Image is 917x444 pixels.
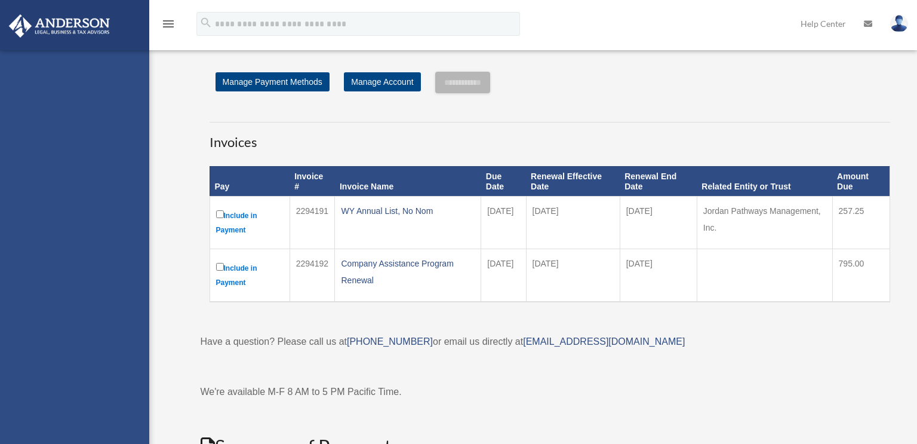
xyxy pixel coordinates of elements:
img: User Pic [890,15,908,32]
h3: Invoices [210,122,890,152]
a: Manage Payment Methods [216,72,330,91]
th: Amount Due [832,166,890,197]
th: Invoice Name [335,166,481,197]
th: Invoice # [290,166,335,197]
i: search [199,16,213,29]
td: 257.25 [832,197,890,249]
p: Have a question? Please call us at or email us directly at [201,333,899,350]
td: 2294192 [290,249,335,302]
label: Include in Payment [216,208,284,237]
td: [DATE] [481,197,526,249]
td: [DATE] [481,249,526,302]
div: WY Annual List, No Nom [341,203,475,219]
a: Manage Account [344,72,420,91]
td: 795.00 [832,249,890,302]
td: [DATE] [620,249,697,302]
th: Due Date [481,166,526,197]
p: We're available M-F 8 AM to 5 PM Pacific Time. [201,384,899,400]
th: Pay [210,166,290,197]
div: Company Assistance Program Renewal [341,255,475,289]
td: 2294191 [290,197,335,249]
a: [PHONE_NUMBER] [347,336,433,347]
input: Include in Payment [216,210,224,218]
th: Related Entity or Trust [697,166,832,197]
label: Include in Payment [216,261,284,290]
a: menu [161,21,176,31]
th: Renewal Effective Date [526,166,620,197]
td: [DATE] [620,197,697,249]
i: menu [161,17,176,31]
td: Jordan Pathways Management, Inc. [697,197,832,249]
img: Anderson Advisors Platinum Portal [5,14,113,38]
a: [EMAIL_ADDRESS][DOMAIN_NAME] [523,336,685,347]
th: Renewal End Date [620,166,697,197]
input: Include in Payment [216,263,224,271]
td: [DATE] [526,249,620,302]
td: [DATE] [526,197,620,249]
